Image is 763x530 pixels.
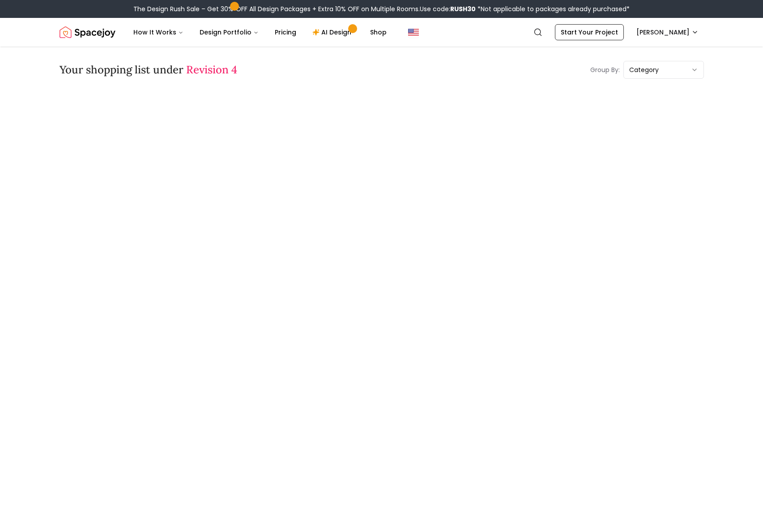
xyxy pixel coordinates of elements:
p: Group By: [590,65,620,74]
nav: Main [126,23,394,41]
img: Spacejoy Logo [60,23,115,41]
a: Pricing [268,23,303,41]
h3: Your shopping list under [60,63,237,77]
a: Shop [363,23,394,41]
b: RUSH30 [450,4,476,13]
button: How It Works [126,23,191,41]
span: *Not applicable to packages already purchased* [476,4,630,13]
button: Design Portfolio [192,23,266,41]
a: Spacejoy [60,23,115,41]
div: The Design Rush Sale – Get 30% OFF All Design Packages + Extra 10% OFF on Multiple Rooms. [133,4,630,13]
nav: Global [60,18,704,47]
a: Start Your Project [555,24,624,40]
img: United States [408,27,419,38]
span: Revision 4 [186,63,237,77]
span: Use code: [420,4,476,13]
a: AI Design [305,23,361,41]
button: [PERSON_NAME] [631,24,704,40]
